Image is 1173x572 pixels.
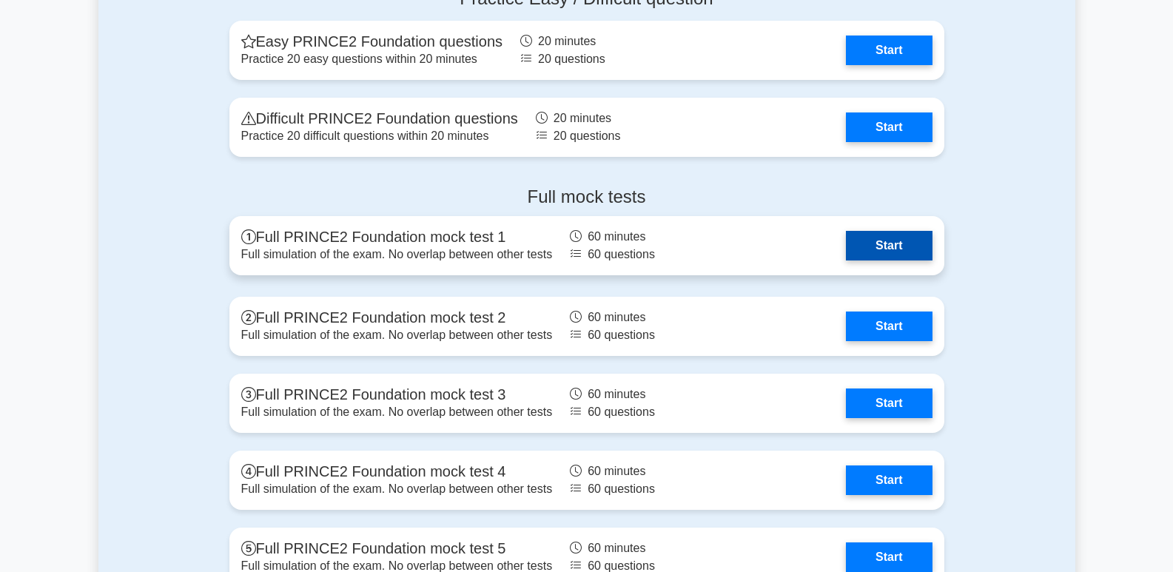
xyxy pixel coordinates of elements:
a: Start [846,542,932,572]
a: Start [846,465,932,495]
a: Start [846,312,932,341]
a: Start [846,231,932,260]
a: Start [846,388,932,418]
a: Start [846,36,932,65]
h4: Full mock tests [229,186,944,208]
a: Start [846,112,932,142]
